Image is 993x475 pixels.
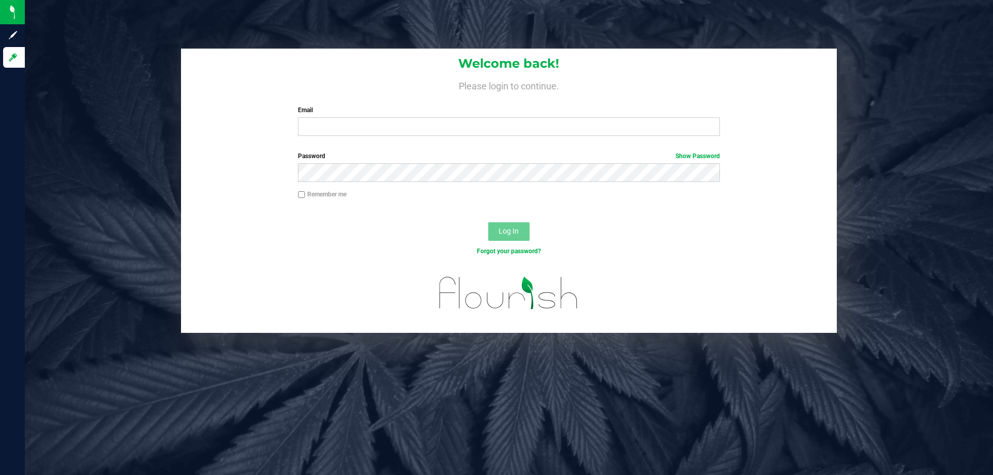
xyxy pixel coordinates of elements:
[298,190,347,199] label: Remember me
[499,227,519,235] span: Log In
[181,79,837,91] h4: Please login to continue.
[488,222,530,241] button: Log In
[427,267,591,319] img: flourish_logo.svg
[675,152,720,160] a: Show Password
[298,105,719,115] label: Email
[298,152,325,160] span: Password
[8,30,18,40] inline-svg: Sign up
[8,52,18,63] inline-svg: Log in
[477,248,541,255] a: Forgot your password?
[298,191,305,198] input: Remember me
[181,57,837,70] h1: Welcome back!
